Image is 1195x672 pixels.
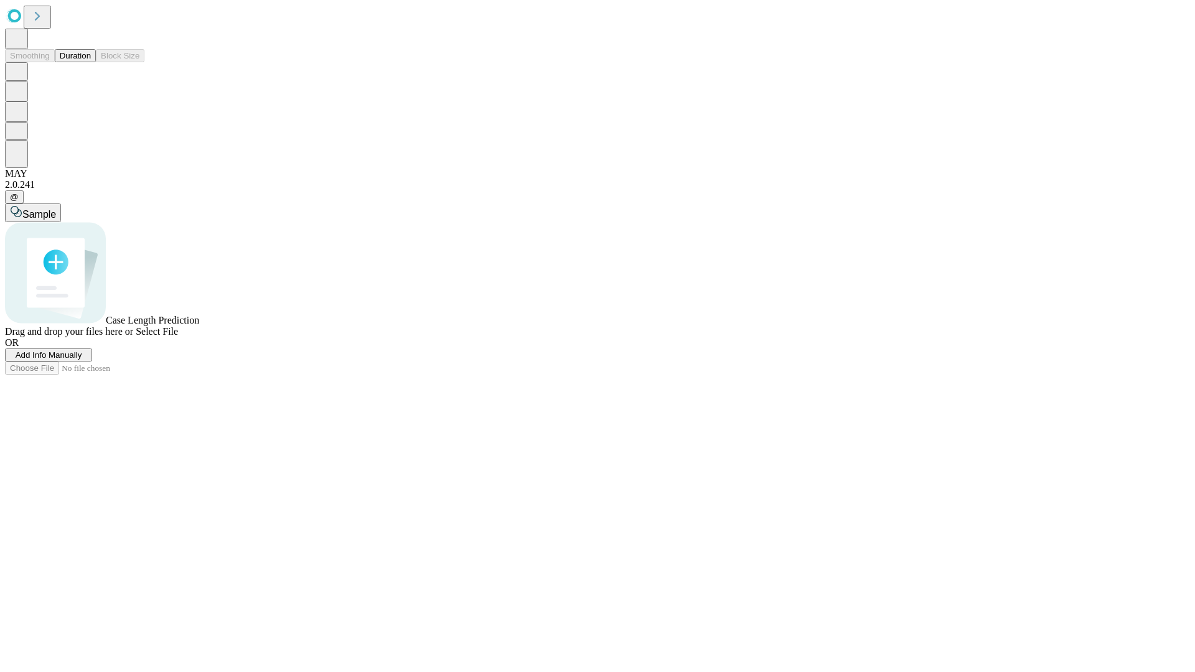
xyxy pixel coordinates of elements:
[5,348,92,362] button: Add Info Manually
[96,49,144,62] button: Block Size
[10,192,19,202] span: @
[5,168,1190,179] div: MAY
[5,203,61,222] button: Sample
[55,49,96,62] button: Duration
[136,326,178,337] span: Select File
[5,337,19,348] span: OR
[22,209,56,220] span: Sample
[5,326,133,337] span: Drag and drop your files here or
[5,190,24,203] button: @
[16,350,82,360] span: Add Info Manually
[5,179,1190,190] div: 2.0.241
[106,315,199,325] span: Case Length Prediction
[5,49,55,62] button: Smoothing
